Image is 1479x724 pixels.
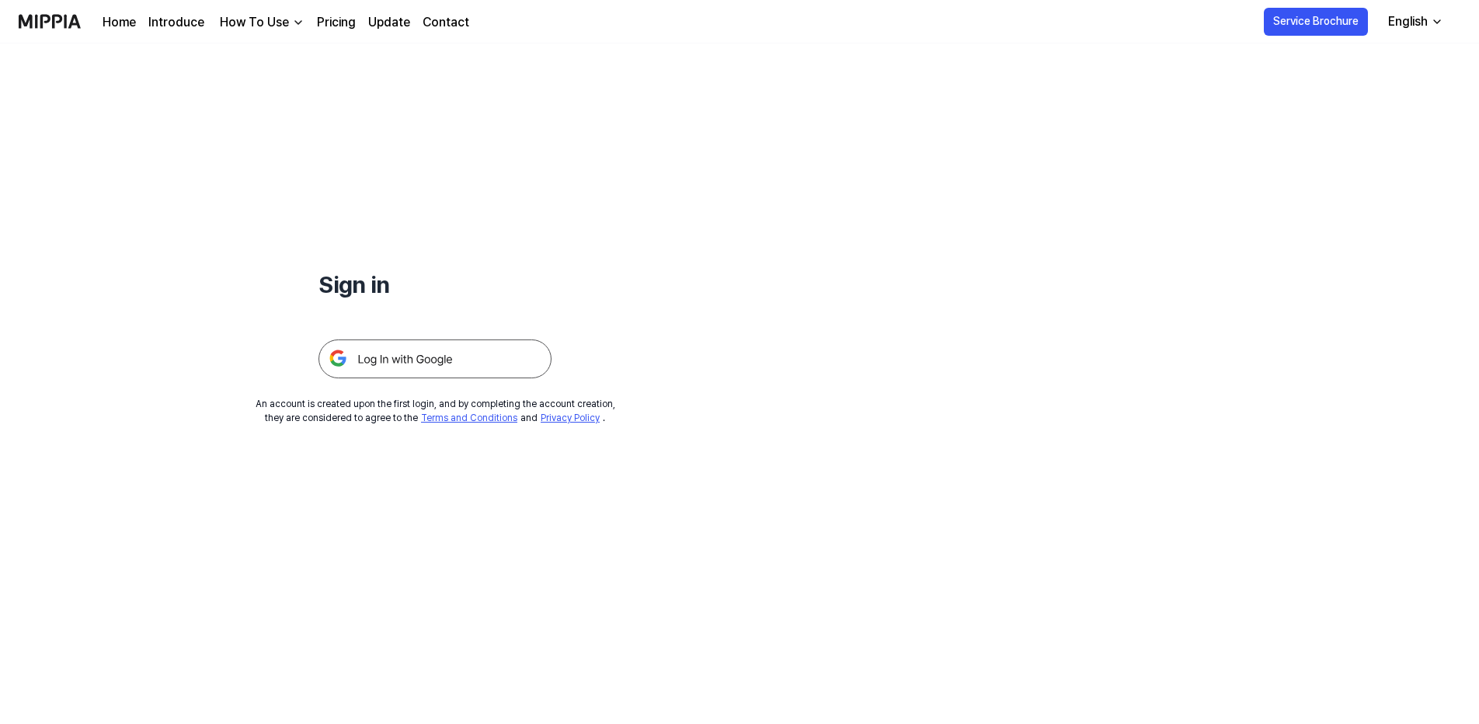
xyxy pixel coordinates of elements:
[217,13,292,32] div: How To Use
[217,13,304,32] button: How To Use
[318,267,552,302] h1: Sign in
[256,397,615,425] div: An account is created upon the first login, and by completing the account creation, they are cons...
[318,339,552,378] img: 구글 로그인 버튼
[148,13,204,32] a: Introduce
[1264,8,1368,36] button: Service Brochure
[368,13,410,32] a: Update
[103,13,136,32] a: Home
[423,13,469,32] a: Contact
[421,412,517,423] a: Terms and Conditions
[541,412,600,423] a: Privacy Policy
[317,13,356,32] a: Pricing
[1385,12,1431,31] div: English
[292,16,304,29] img: down
[1376,6,1453,37] button: English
